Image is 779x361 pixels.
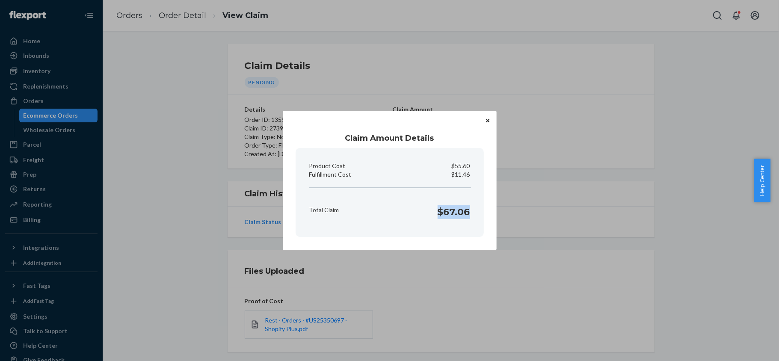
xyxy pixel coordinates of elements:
p: $11.46 [452,170,470,179]
p: Fulfillment Cost [309,170,352,179]
h1: $67.06 [438,205,470,219]
h1: Claim Amount Details [296,133,484,144]
button: Help Center [754,159,770,202]
p: Total Claim [309,206,339,214]
p: Product Cost [309,162,346,170]
button: Close [483,115,492,125]
p: $55.60 [452,162,470,170]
